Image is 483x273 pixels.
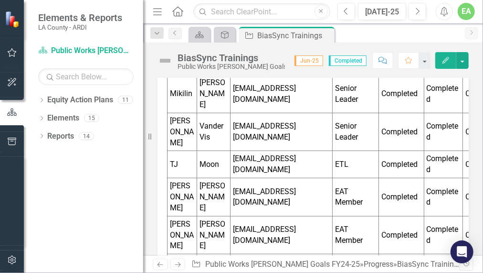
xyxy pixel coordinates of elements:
td: [EMAIL_ADDRESS][DOMAIN_NAME] [231,216,333,254]
td: [PERSON_NAME] [168,178,197,217]
span: Completed [329,55,367,66]
td: Completed [424,216,463,254]
td: [PERSON_NAME] [168,113,197,151]
td: TJ [168,151,197,178]
a: Progress [364,260,393,269]
td: EAT Member [333,178,379,217]
td: Completed [379,216,424,254]
td: Completed [424,178,463,217]
td: Vander Vis [197,113,231,151]
td: Completed [379,178,424,217]
td: Completed [424,113,463,151]
div: 14 [79,132,94,140]
div: Open Intercom Messenger [451,240,473,263]
img: Not Defined [157,53,173,68]
div: BiasSync Trainings [257,30,332,42]
div: Public Works [PERSON_NAME] Goals FY24-25 [178,63,285,70]
td: Senior Leader [333,75,379,113]
a: Reports [47,131,74,142]
span: Jun-25 [294,55,323,66]
div: 11 [118,96,133,104]
a: Public Works [PERSON_NAME] Goals FY24-25 [205,260,360,269]
td: ETL [333,151,379,178]
td: [PERSON_NAME] [197,75,231,113]
small: LA County - ARDI [38,23,122,31]
div: » » [191,259,459,270]
span: Elements & Reports [38,12,122,23]
td: Completed [424,75,463,113]
input: Search Below... [38,68,134,85]
img: ClearPoint Strategy [5,11,21,28]
td: [EMAIL_ADDRESS][DOMAIN_NAME] [231,151,333,178]
td: Completed [379,151,424,178]
div: BiasSync Trainings [178,53,285,63]
td: Completed [379,75,424,113]
a: Equity Action Plans [47,95,113,106]
td: Completed [379,113,424,151]
button: EA [458,3,475,20]
td: Moon [197,151,231,178]
div: BiasSync Trainings [397,260,462,269]
td: [EMAIL_ADDRESS][DOMAIN_NAME] [231,178,333,217]
td: [PERSON_NAME] [197,178,231,217]
a: Elements [47,113,79,124]
td: [EMAIL_ADDRESS][DOMAIN_NAME] [231,75,333,113]
input: Search ClearPoint... [193,3,330,20]
td: Senior Leader [333,113,379,151]
td: [PERSON_NAME] [168,216,197,254]
td: Completed [424,151,463,178]
td: Mikilin [168,75,197,113]
td: [EMAIL_ADDRESS][DOMAIN_NAME] [231,113,333,151]
a: Public Works [PERSON_NAME] Goals FY24-25 [38,45,134,56]
td: EAT Member [333,216,379,254]
div: [DATE]-25 [361,6,403,18]
button: [DATE]-25 [358,3,406,20]
div: 15 [84,114,99,122]
td: [PERSON_NAME] [197,216,231,254]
